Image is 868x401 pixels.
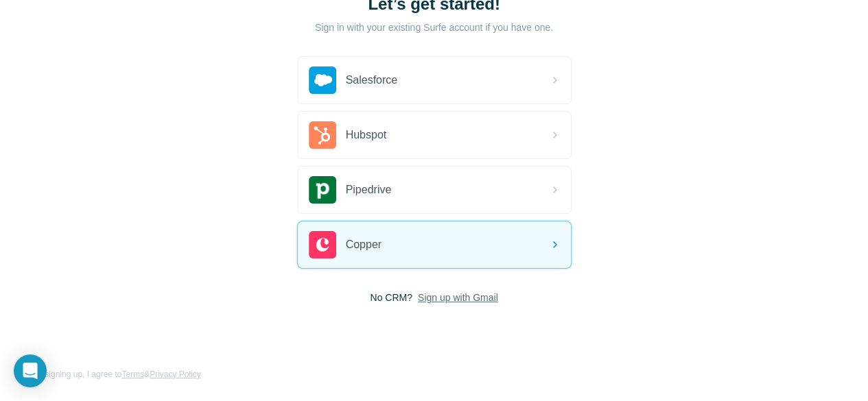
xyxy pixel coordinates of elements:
[418,291,498,304] button: Sign up with Gmail
[315,21,553,34] p: Sign in with your existing Surfe account if you have one.
[33,368,201,380] span: By signing up, I agree to &
[309,231,336,258] img: copper's logo
[346,182,392,198] span: Pipedrive
[309,66,336,94] img: salesforce's logo
[14,354,47,387] div: Open Intercom Messenger
[121,369,144,379] a: Terms
[346,127,387,143] span: Hubspot
[150,369,201,379] a: Privacy Policy
[309,121,336,149] img: hubspot's logo
[309,176,336,204] img: pipedrive's logo
[370,291,412,304] span: No CRM?
[346,236,382,253] span: Copper
[346,72,398,88] span: Salesforce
